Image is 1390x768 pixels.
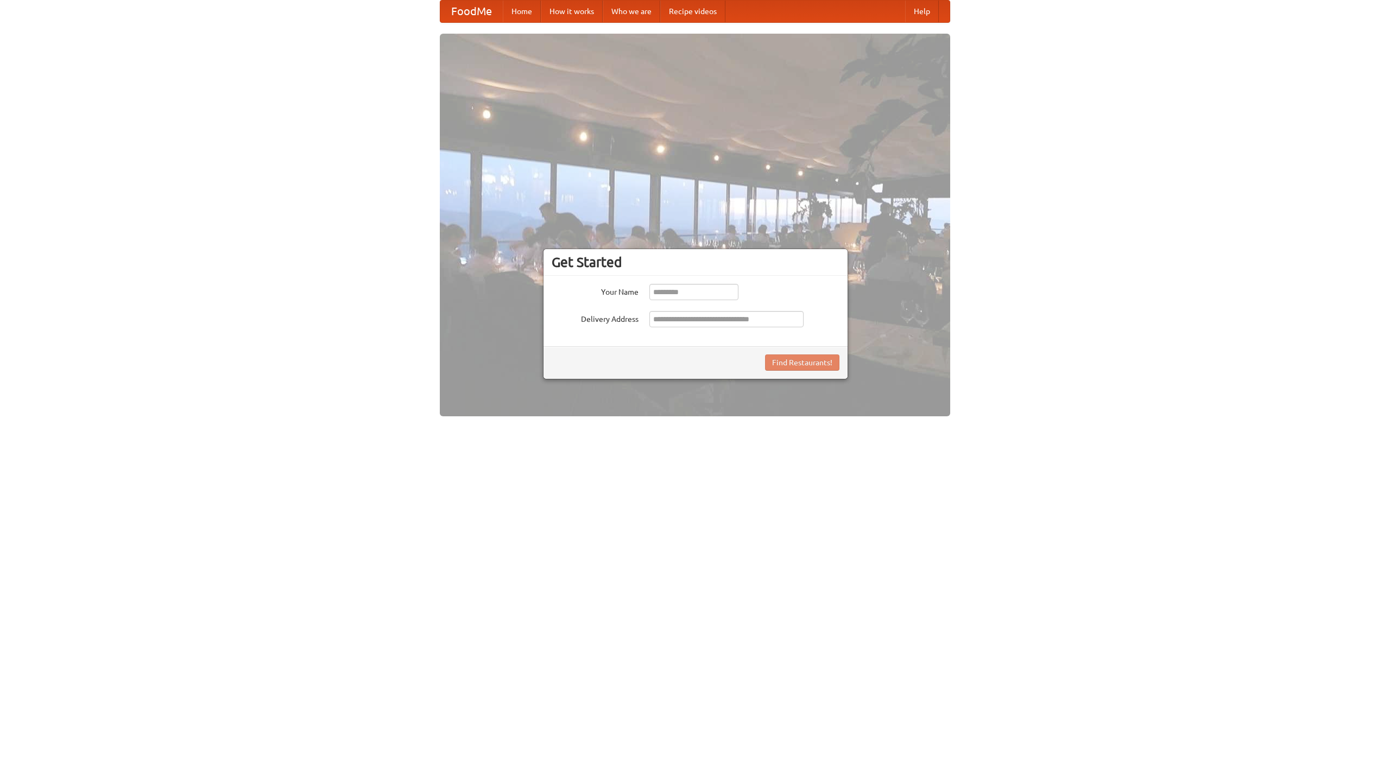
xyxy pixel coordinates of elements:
a: Help [905,1,939,22]
label: Delivery Address [552,311,639,325]
a: Home [503,1,541,22]
h3: Get Started [552,254,839,270]
label: Your Name [552,284,639,297]
a: FoodMe [440,1,503,22]
a: Who we are [603,1,660,22]
a: How it works [541,1,603,22]
button: Find Restaurants! [765,354,839,371]
a: Recipe videos [660,1,725,22]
